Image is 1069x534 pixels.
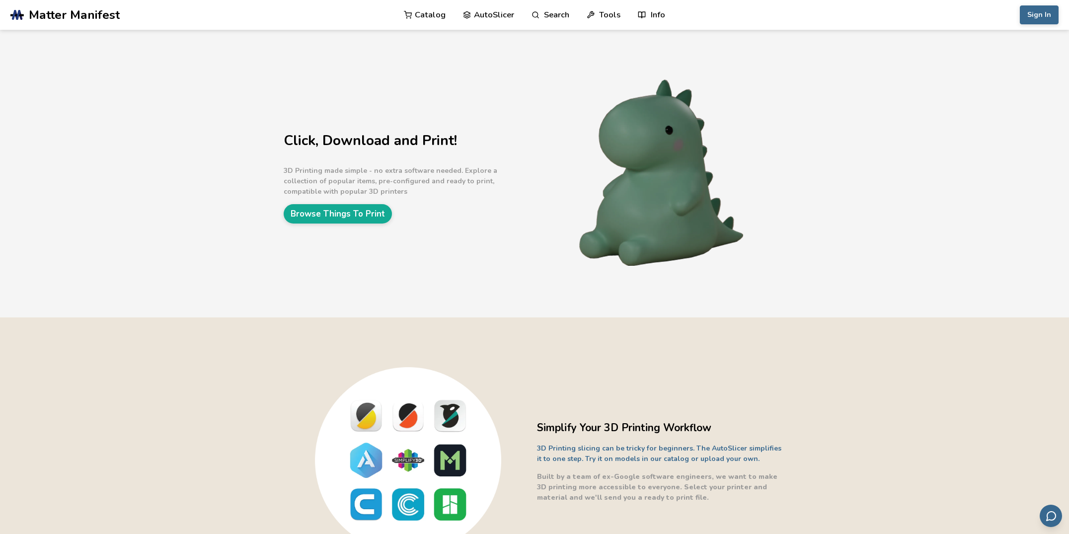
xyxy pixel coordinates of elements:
[284,204,392,224] a: Browse Things To Print
[1020,5,1059,24] button: Sign In
[29,8,120,22] span: Matter Manifest
[284,165,532,197] p: 3D Printing made simple - no extra software needed. Explore a collection of popular items, pre-co...
[1040,505,1062,527] button: Send feedback via email
[537,443,785,464] p: 3D Printing slicing can be tricky for beginners. The AutoSlicer simplifies it to one step. Try it...
[537,471,785,503] p: Built by a team of ex-Google software engineers, we want to make 3D printing more accessible to e...
[537,420,785,436] h2: Simplify Your 3D Printing Workflow
[284,133,532,149] h1: Click, Download and Print!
